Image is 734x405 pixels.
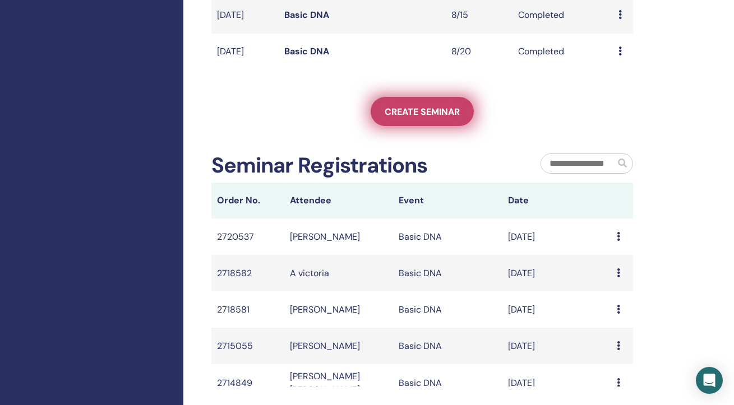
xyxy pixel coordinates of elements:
td: [DATE] [502,364,611,402]
th: Event [393,183,502,218]
td: [DATE] [502,291,611,328]
td: [PERSON_NAME] [284,218,393,255]
th: Attendee [284,183,393,218]
td: [DATE] [502,328,611,364]
td: [DATE] [211,34,278,70]
th: Date [502,183,611,218]
td: [DATE] [502,218,611,255]
td: [DATE] [502,255,611,291]
td: Basic DNA [393,328,502,364]
td: Completed [513,34,613,70]
td: 2720537 [211,218,284,255]
a: Create seminar [371,97,474,126]
td: 2714849 [211,364,284,402]
td: Basic DNA [393,255,502,291]
td: 2718582 [211,255,284,291]
td: [PERSON_NAME] [PERSON_NAME] [284,364,393,402]
td: 8/20 [446,34,513,70]
th: Order No. [211,183,284,218]
td: A victoria [284,255,393,291]
span: Create seminar [385,106,460,118]
td: [PERSON_NAME] [284,291,393,328]
div: Open Intercom Messenger [696,367,723,394]
td: 2715055 [211,328,284,364]
a: Basic DNA [284,45,329,57]
td: Basic DNA [393,291,502,328]
td: Basic DNA [393,218,502,255]
a: Basic DNA [284,9,329,21]
td: [PERSON_NAME] [284,328,393,364]
td: 2718581 [211,291,284,328]
h2: Seminar Registrations [211,153,427,179]
td: Basic DNA [393,364,502,402]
